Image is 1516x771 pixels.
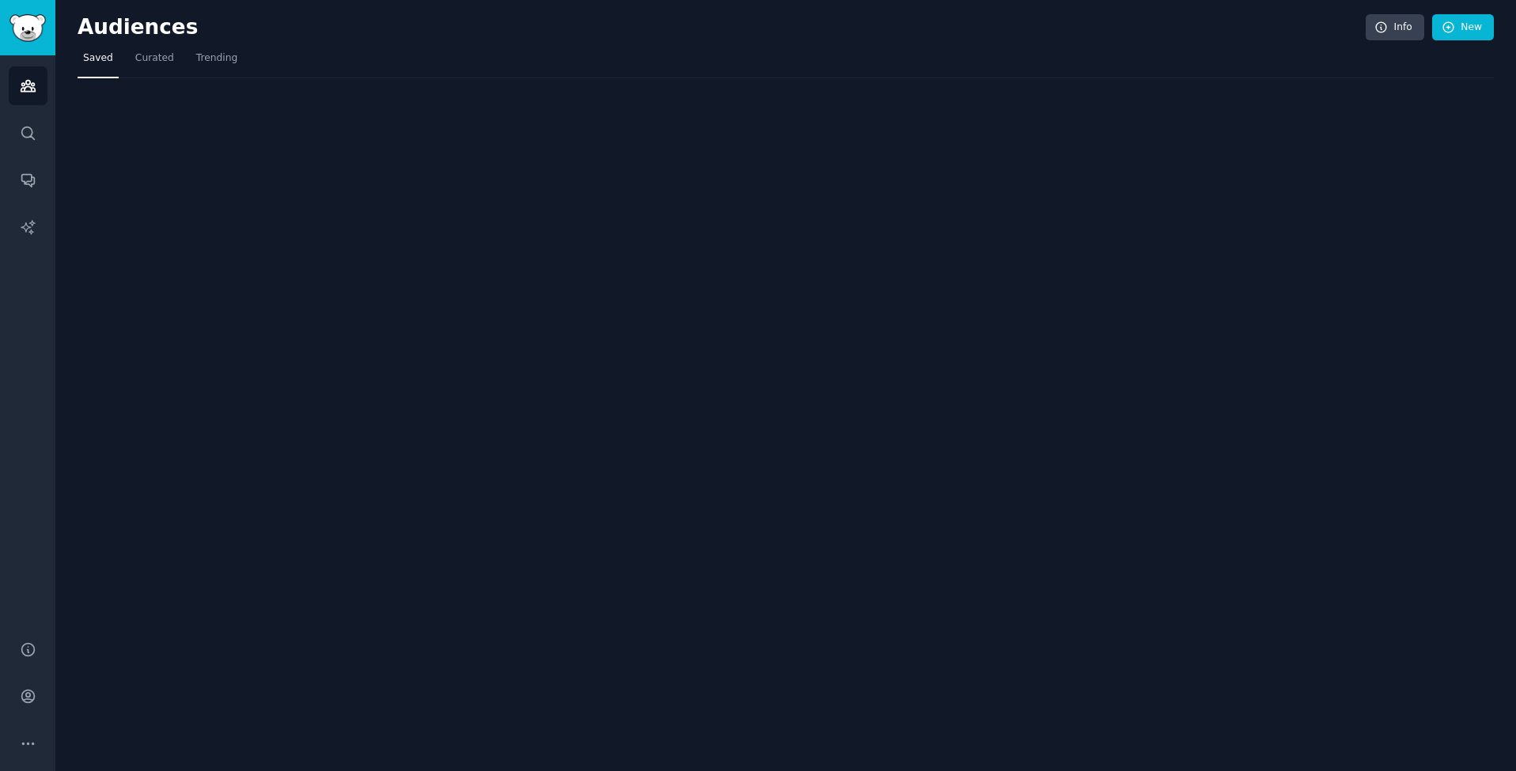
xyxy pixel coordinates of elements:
a: New [1432,14,1494,41]
a: Saved [78,46,119,78]
a: Curated [130,46,180,78]
img: GummySearch logo [9,14,46,42]
h2: Audiences [78,15,1366,40]
span: Trending [196,51,237,66]
span: Curated [135,51,174,66]
a: Trending [191,46,243,78]
span: Saved [83,51,113,66]
a: Info [1366,14,1424,41]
